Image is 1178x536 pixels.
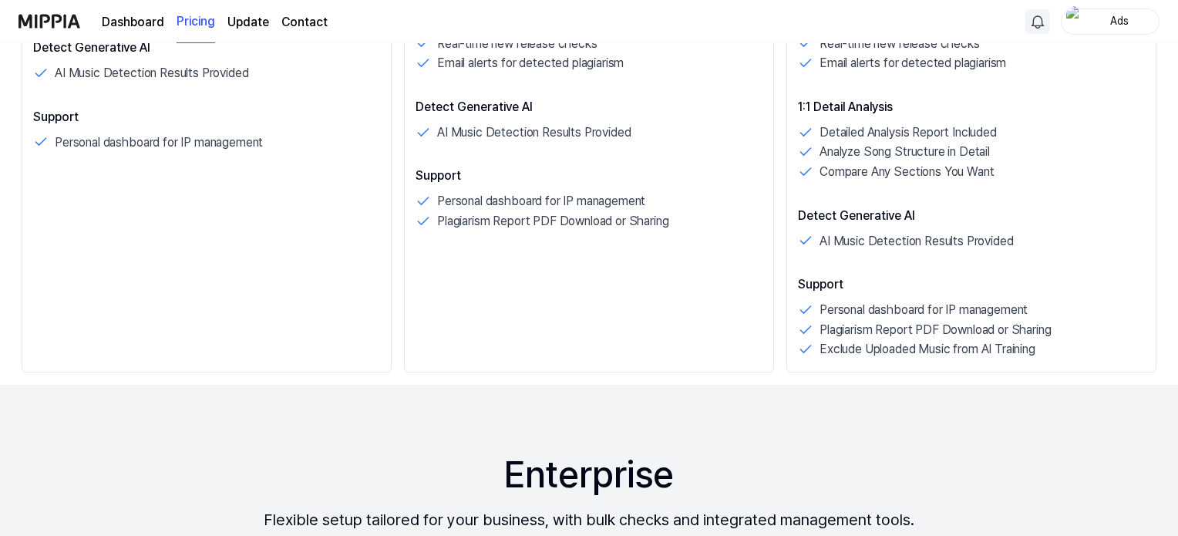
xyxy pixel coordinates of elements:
p: Detect Generative AI [33,39,380,57]
p: Detect Generative AI [798,207,1145,225]
p: Email alerts for detected plagiarism [820,53,1006,73]
img: 알림 [1028,12,1047,31]
div: Ads [1089,12,1149,29]
p: Real-time new release checks [437,34,597,54]
p: AI Music Detection Results Provided [820,231,1013,251]
p: Exclude Uploaded Music from AI Training [820,339,1035,359]
p: Compare Any Sections You Want [820,162,994,182]
p: Personal dashboard for IP management [55,133,263,153]
button: profileAds [1061,8,1159,35]
p: Plagiarism Report PDF Download or Sharing [820,320,1051,340]
p: Support [798,275,1145,294]
p: Personal dashboard for IP management [820,300,1028,320]
div: Flexible setup tailored for your business, with bulk checks and integrated management tools. [264,508,914,531]
a: Dashboard [102,13,164,32]
p: AI Music Detection Results Provided [437,123,631,143]
div: Enterprise [504,447,674,502]
p: 1:1 Detail Analysis [798,98,1145,116]
p: Email alerts for detected plagiarism [437,53,624,73]
a: Contact [281,13,328,32]
a: Pricing [177,1,215,43]
img: profile [1066,6,1085,37]
p: AI Music Detection Results Provided [55,63,248,83]
p: Detailed Analysis Report Included [820,123,997,143]
p: Plagiarism Report PDF Download or Sharing [437,211,668,231]
p: Support [416,167,762,185]
p: Support [33,108,380,126]
a: Update [227,13,269,32]
p: Analyze Song Structure in Detail [820,142,990,162]
p: Detect Generative AI [416,98,762,116]
p: Real-time new release checks [820,34,980,54]
p: Personal dashboard for IP management [437,191,645,211]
